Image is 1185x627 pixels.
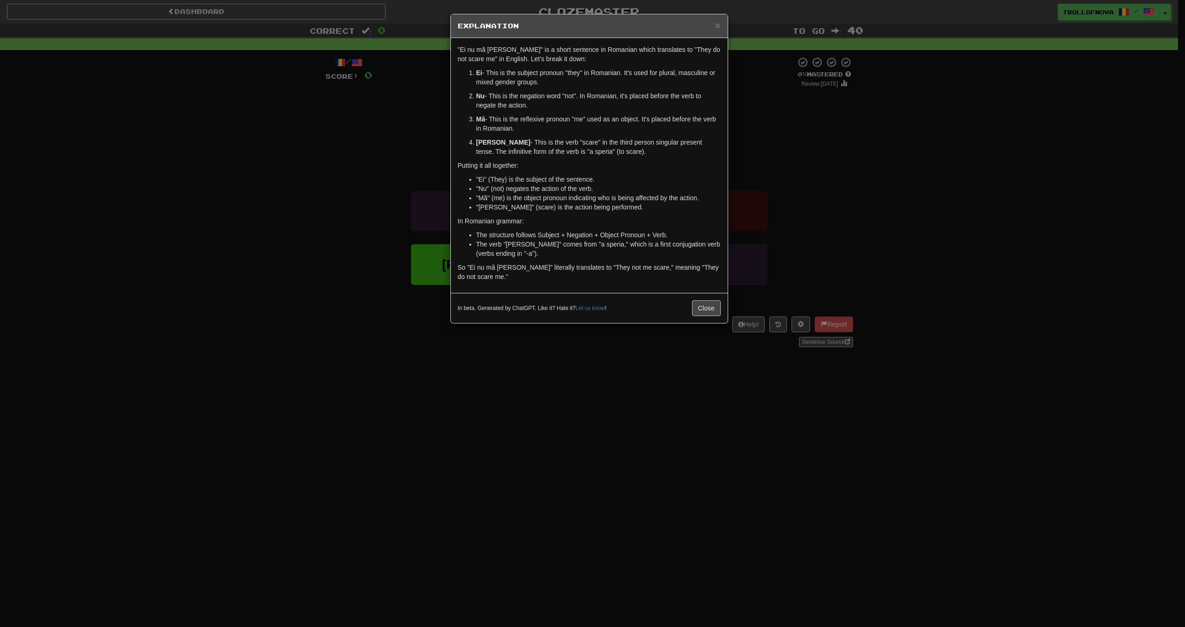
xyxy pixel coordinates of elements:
p: In Romanian grammar: [458,216,721,226]
li: "Ei" (They) is the subject of the sentence. [476,175,721,184]
li: "[PERSON_NAME]" (scare) is the action being performed. [476,203,721,212]
p: - This is the verb "scare" in the third person singular present tense. The infinitive form of the... [476,138,721,156]
p: - This is the reflexive pronoun "me" used as an object. It's placed before the verb in Romanian. [476,114,721,133]
span: × [715,20,720,31]
p: "Ei nu mă [PERSON_NAME]" is a short sentence in Romanian which translates to "They do not scare m... [458,45,721,63]
p: So "Ei nu mă [PERSON_NAME]" literally translates to "They not me scare," meaning "They do not sca... [458,263,721,281]
li: "Mă" (me) is the object pronoun indicating who is being affected by the action. [476,193,721,203]
button: Close [692,300,721,316]
strong: [PERSON_NAME] [476,139,530,146]
li: The structure follows Subject + Negation + Object Pronoun + Verb. [476,230,721,240]
p: Putting it all together: [458,161,721,170]
p: - This is the negation word "not". In Romanian, it's placed before the verb to negate the action. [476,91,721,110]
strong: Nu [476,92,485,100]
p: - This is the subject pronoun "they" in Romanian. It's used for plural, masculine or mixed gender... [476,68,721,87]
h5: Explanation [458,21,721,31]
a: Let us know [576,305,605,311]
strong: Ei [476,69,482,76]
li: The verb "[PERSON_NAME]" comes from "a speria," which is a first conjugation verb (verbs ending i... [476,240,721,258]
button: Close [715,20,720,30]
li: "Nu" (not) negates the action of the verb. [476,184,721,193]
small: In beta. Generated by ChatGPT. Like it? Hate it? ! [458,304,607,312]
strong: Mă [476,115,485,123]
